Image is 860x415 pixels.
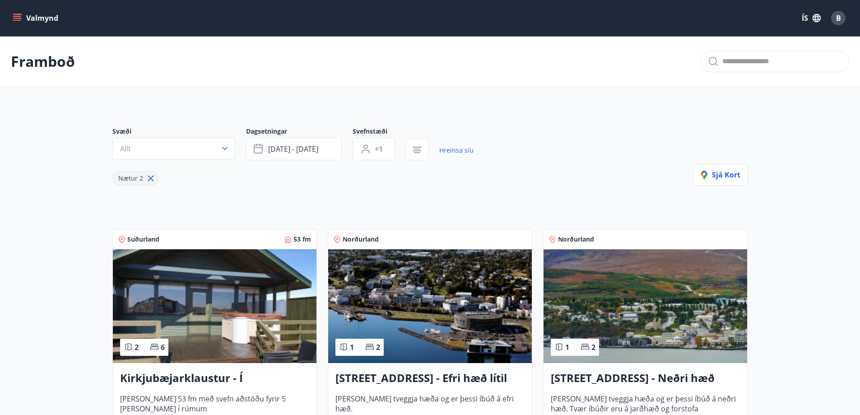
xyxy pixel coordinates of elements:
[376,342,380,352] span: 2
[112,127,246,138] span: Svæði
[113,249,316,363] img: Paella dish
[120,370,309,387] h3: Kirkjubæjarklaustur - Í [PERSON_NAME] Hæðargarðs
[246,127,353,138] span: Dagsetningar
[827,7,849,29] button: B
[353,127,406,138] span: Svefnstæði
[161,342,165,352] span: 6
[11,10,62,26] button: menu
[350,342,354,352] span: 1
[591,342,595,352] span: 2
[693,164,748,186] button: Sjá kort
[112,171,158,186] div: Nætur 2
[268,144,318,154] span: [DATE] - [DATE]
[328,249,532,363] img: Paella dish
[246,138,342,160] button: [DATE] - [DATE]
[353,138,395,160] button: +1
[343,235,379,244] span: Norðurland
[797,10,826,26] button: ÍS
[375,144,383,154] span: +1
[544,249,747,363] img: Paella dish
[112,138,235,159] button: Allt
[558,235,594,244] span: Norðurland
[118,174,143,182] span: Nætur 2
[11,51,75,71] p: Framboð
[135,342,139,352] span: 2
[836,13,841,23] span: B
[439,140,474,160] a: Hreinsa síu
[565,342,569,352] span: 1
[335,370,525,387] h3: [STREET_ADDRESS] - Efri hæð lítil íbúð 2
[120,144,131,154] span: Allt
[293,235,311,244] span: 53 fm
[551,370,740,387] h3: [STREET_ADDRESS] - Neðri hæð íbúð 4
[701,170,740,180] span: Sjá kort
[127,235,159,244] span: Suðurland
